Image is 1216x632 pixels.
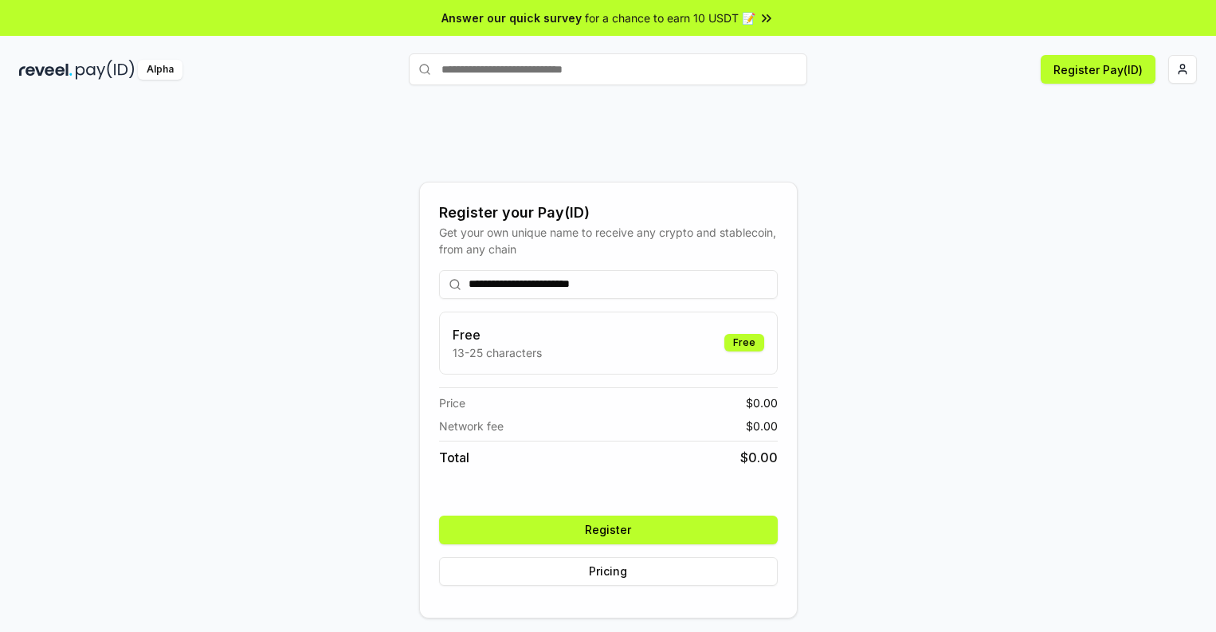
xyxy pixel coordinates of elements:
[439,395,465,411] span: Price
[19,60,73,80] img: reveel_dark
[439,516,778,544] button: Register
[1041,55,1155,84] button: Register Pay(ID)
[585,10,755,26] span: for a chance to earn 10 USDT 📝
[138,60,182,80] div: Alpha
[439,202,778,224] div: Register your Pay(ID)
[746,418,778,434] span: $ 0.00
[439,557,778,586] button: Pricing
[76,60,135,80] img: pay_id
[439,448,469,467] span: Total
[746,395,778,411] span: $ 0.00
[439,418,504,434] span: Network fee
[453,344,542,361] p: 13-25 characters
[453,325,542,344] h3: Free
[724,334,764,351] div: Free
[441,10,582,26] span: Answer our quick survey
[439,224,778,257] div: Get your own unique name to receive any crypto and stablecoin, from any chain
[740,448,778,467] span: $ 0.00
